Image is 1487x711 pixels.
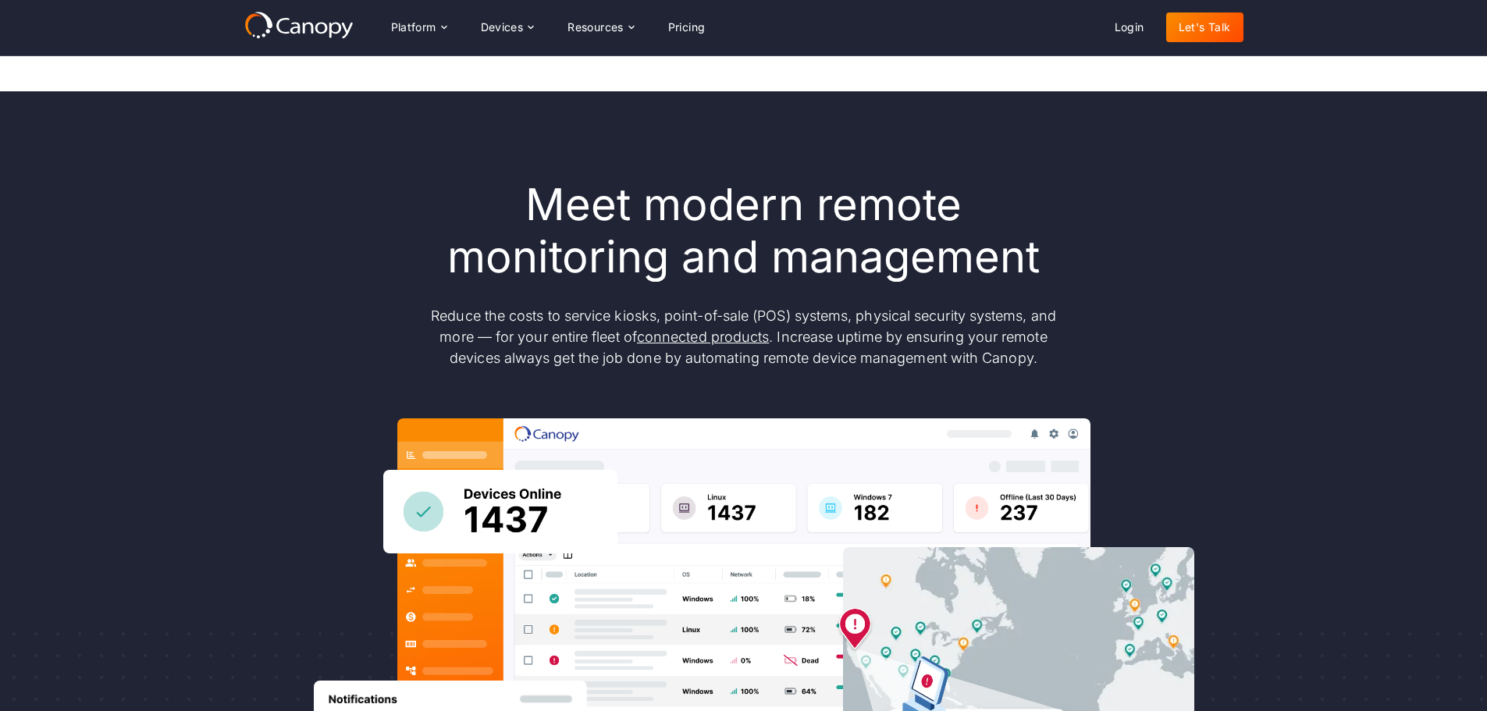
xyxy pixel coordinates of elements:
[481,22,524,33] div: Devices
[555,12,646,43] div: Resources
[379,12,459,43] div: Platform
[656,12,718,42] a: Pricing
[416,305,1072,368] p: Reduce the costs to service kiosks, point-of-sale (POS) systems, physical security systems, and m...
[1102,12,1157,42] a: Login
[468,12,546,43] div: Devices
[637,329,769,345] a: connected products
[416,179,1072,283] h1: Meet modern remote monitoring and management
[383,470,617,553] img: Canopy sees how many devices are online
[1166,12,1243,42] a: Let's Talk
[391,22,436,33] div: Platform
[567,22,624,33] div: Resources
